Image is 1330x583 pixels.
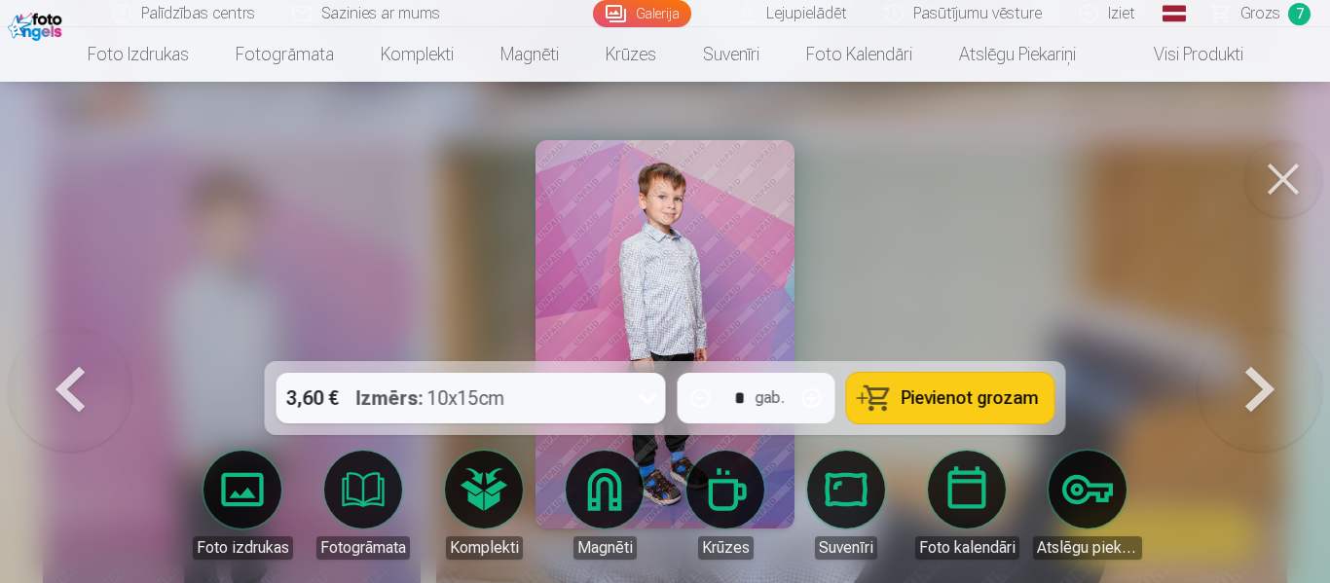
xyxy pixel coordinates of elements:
[550,451,659,560] a: Magnēti
[316,536,410,560] div: Fotogrāmata
[193,536,293,560] div: Foto izdrukas
[212,27,357,82] a: Fotogrāmata
[8,8,67,41] img: /fa1
[477,27,582,82] a: Magnēti
[446,536,523,560] div: Komplekti
[915,536,1019,560] div: Foto kalendāri
[1033,451,1142,560] a: Atslēgu piekariņi
[912,451,1021,560] a: Foto kalendāri
[902,389,1039,407] span: Pievienot grozam
[356,384,424,412] strong: Izmērs :
[64,27,212,82] a: Foto izdrukas
[847,373,1054,423] button: Pievienot grozam
[756,386,785,410] div: gab.
[936,27,1099,82] a: Atslēgu piekariņi
[582,27,680,82] a: Krūzes
[357,27,477,82] a: Komplekti
[1099,27,1267,82] a: Visi produkti
[309,451,418,560] a: Fotogrāmata
[1240,2,1280,25] span: Grozs
[1288,3,1311,25] span: 7
[783,27,936,82] a: Foto kalendāri
[573,536,637,560] div: Magnēti
[429,451,538,560] a: Komplekti
[698,536,754,560] div: Krūzes
[356,373,505,423] div: 10x15cm
[815,536,877,560] div: Suvenīri
[188,451,297,560] a: Foto izdrukas
[277,373,349,423] div: 3,60 €
[671,451,780,560] a: Krūzes
[1033,536,1142,560] div: Atslēgu piekariņi
[680,27,783,82] a: Suvenīri
[792,451,901,560] a: Suvenīri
